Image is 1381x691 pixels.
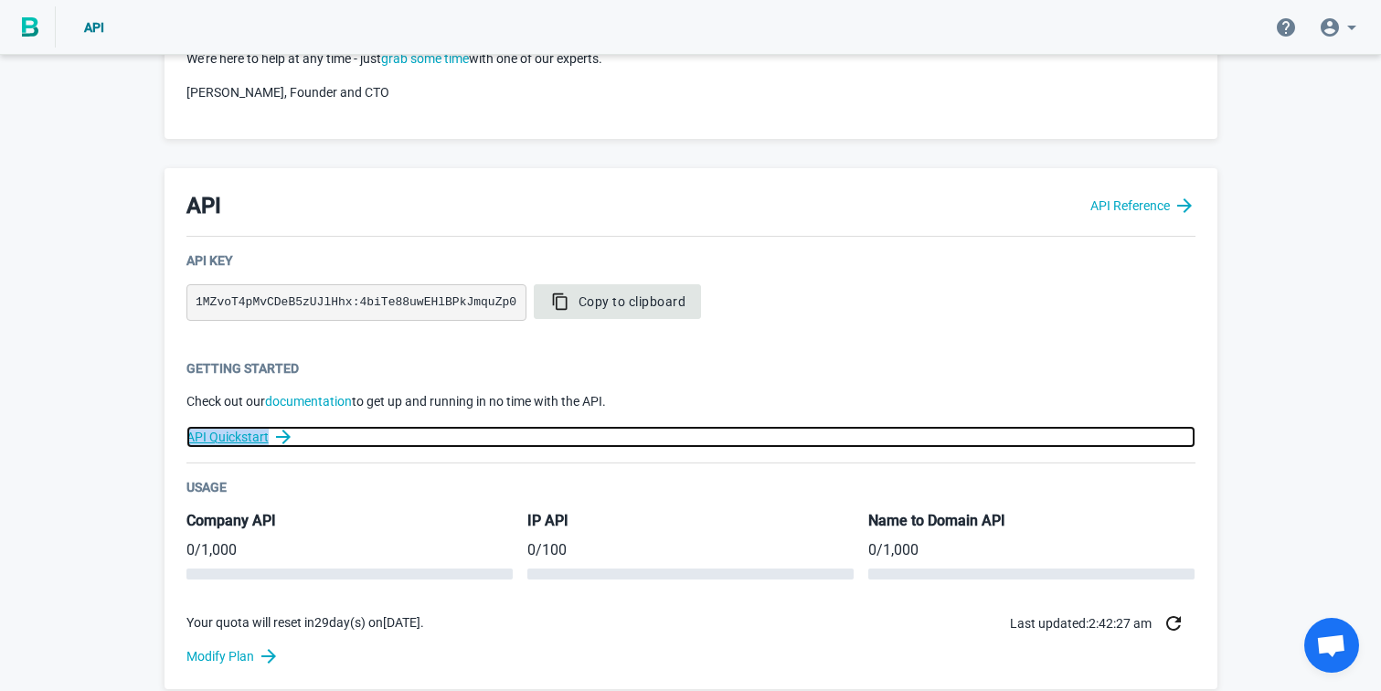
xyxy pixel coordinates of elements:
[186,49,1195,69] p: We’re here to help at any time - just with one of our experts.
[186,83,1195,102] p: [PERSON_NAME], Founder and CTO
[186,539,513,561] p: / 1,000
[527,511,854,532] h5: IP API
[186,613,424,633] p: Your quota will reset in 29 day(s) on [DATE] .
[186,645,1195,667] a: Modify Plan
[186,511,513,532] h5: Company API
[527,539,854,561] p: / 100
[186,541,195,558] span: 0
[186,392,1195,411] p: Check out our to get up and running in no time with the API.
[186,190,221,221] h3: API
[1304,618,1359,673] a: Open chat
[1090,195,1195,217] a: API Reference
[186,359,1195,377] div: Getting Started
[84,20,104,35] span: API
[186,426,1195,448] a: API Quickstart
[549,292,686,311] span: Copy to clipboard
[186,478,1195,496] div: Usage
[381,51,469,66] a: grab some time
[22,17,38,37] img: BigPicture.io
[265,394,352,409] a: documentation
[186,284,526,321] pre: 1MZvoT4pMvCDeB5zUJlHhx:4biTe88uwEHlBPkJmquZp0
[868,539,1195,561] p: / 1,000
[527,541,536,558] span: 0
[186,251,1195,270] div: API Key
[868,511,1195,532] h5: Name to Domain API
[534,284,702,319] button: Copy to clipboard
[1010,601,1195,645] div: Last updated: 2:42:27 am
[868,541,876,558] span: 0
